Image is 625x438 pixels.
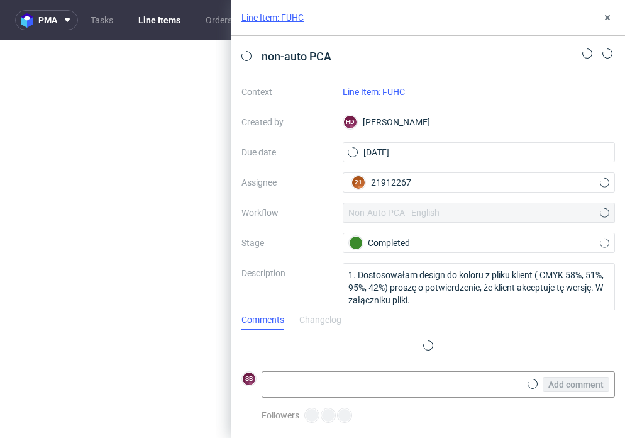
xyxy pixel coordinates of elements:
[241,205,333,220] label: Workflow
[243,373,255,385] figcaption: SB
[299,310,341,330] div: Changelog
[257,46,336,67] span: non-auto PCA
[198,10,240,30] a: Orders
[343,112,616,132] div: [PERSON_NAME]
[241,115,333,130] label: Created by
[241,11,304,24] a: Line Item: FUHC
[83,10,121,30] a: Tasks
[241,266,333,321] label: Description
[262,410,299,420] span: Followers
[349,236,599,250] div: Completed
[241,84,333,99] label: Context
[352,176,365,189] figcaption: 21
[371,176,411,189] span: 21912267
[21,13,38,28] img: logo
[131,10,188,30] a: Line Items
[241,235,333,250] label: Stage
[343,87,405,97] a: Line Item: FUHC
[343,263,616,323] textarea: 1. Dostosowałam design do koloru z pliku klient ( CMYK 58%, 51%, 95%, 42%) proszę o potwierdzenie...
[241,175,333,190] label: Assignee
[241,145,333,160] label: Due date
[15,10,78,30] button: pma
[241,310,284,330] div: Comments
[38,16,57,25] span: pma
[344,116,357,128] figcaption: HD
